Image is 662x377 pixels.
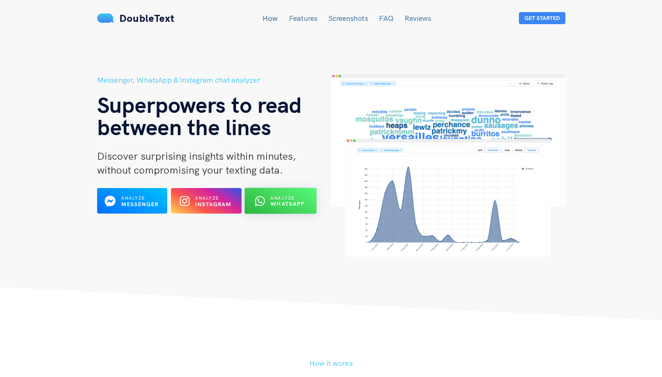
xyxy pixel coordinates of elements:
[97,357,565,369] h5: How it works
[97,149,296,162] span: Discover surprising insights within minutes,
[97,91,302,118] span: Superpowers to read
[97,13,115,23] img: mS3x8y1f88AAAAABJRU5ErkJggg==
[328,13,368,23] a: Screenshots
[121,195,145,201] span: Analyze
[97,200,168,208] a: Analyze Messenger
[379,13,393,23] a: FAQ
[271,201,305,208] b: WhatsApp
[519,12,565,24] button: Get Started
[171,188,242,214] button: Analyze Instagram
[271,195,295,201] span: Analyze
[119,12,175,25] span: DoubleText
[97,163,283,176] span: without compromising your texting data.
[195,195,219,201] span: Analyze
[331,74,565,257] img: hero
[405,13,431,23] a: Reviews
[195,201,231,208] b: Instagram
[289,13,317,23] a: Features
[121,201,158,208] b: Messenger
[245,188,317,214] button: Analyze WhatsApp
[97,12,175,25] a: DoubleText
[97,113,271,141] span: between the lines
[97,74,331,86] h5: Messenger, WhatsApp & Instagram chat analyzer
[262,13,278,23] a: How
[245,200,316,208] a: Analyze WhatsApp
[171,200,242,208] a: Analyze Instagram
[97,188,168,214] button: Analyze Messenger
